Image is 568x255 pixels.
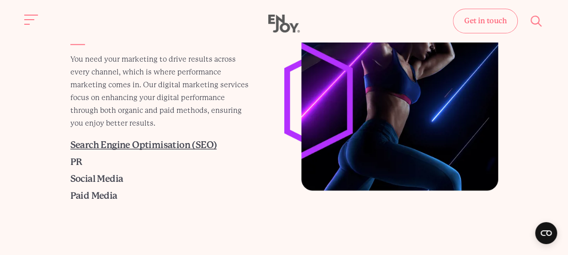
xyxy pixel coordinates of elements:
button: Open CMP widget [535,222,557,244]
a: Social Media [70,173,123,184]
a: PR [70,156,82,167]
a: Paid Media [70,190,117,201]
button: Site search [527,11,546,31]
a: Get in touch [453,9,518,33]
button: Site navigation [22,10,41,29]
a: Search Engine Optimisation (SEO) [70,139,217,150]
p: You need your marketing to drive results across every channel, which is where performance marketi... [70,53,250,129]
